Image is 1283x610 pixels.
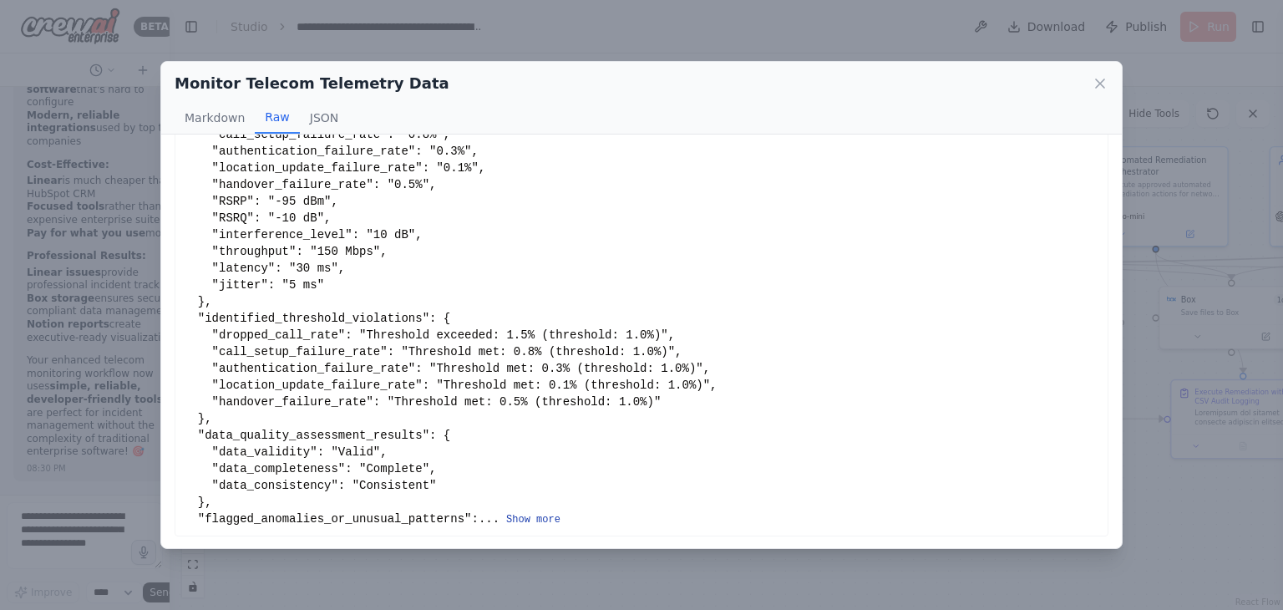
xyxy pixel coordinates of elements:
button: Markdown [175,102,255,134]
button: JSON [300,102,349,134]
button: Raw [255,102,299,134]
button: Show more [506,513,560,526]
h2: Monitor Telecom Telemetry Data [175,72,449,95]
div: { "current_network_performance_metrics": { "dropped_call_rate": "1.5%", "call_setup_failure_rate"... [184,76,1099,527]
